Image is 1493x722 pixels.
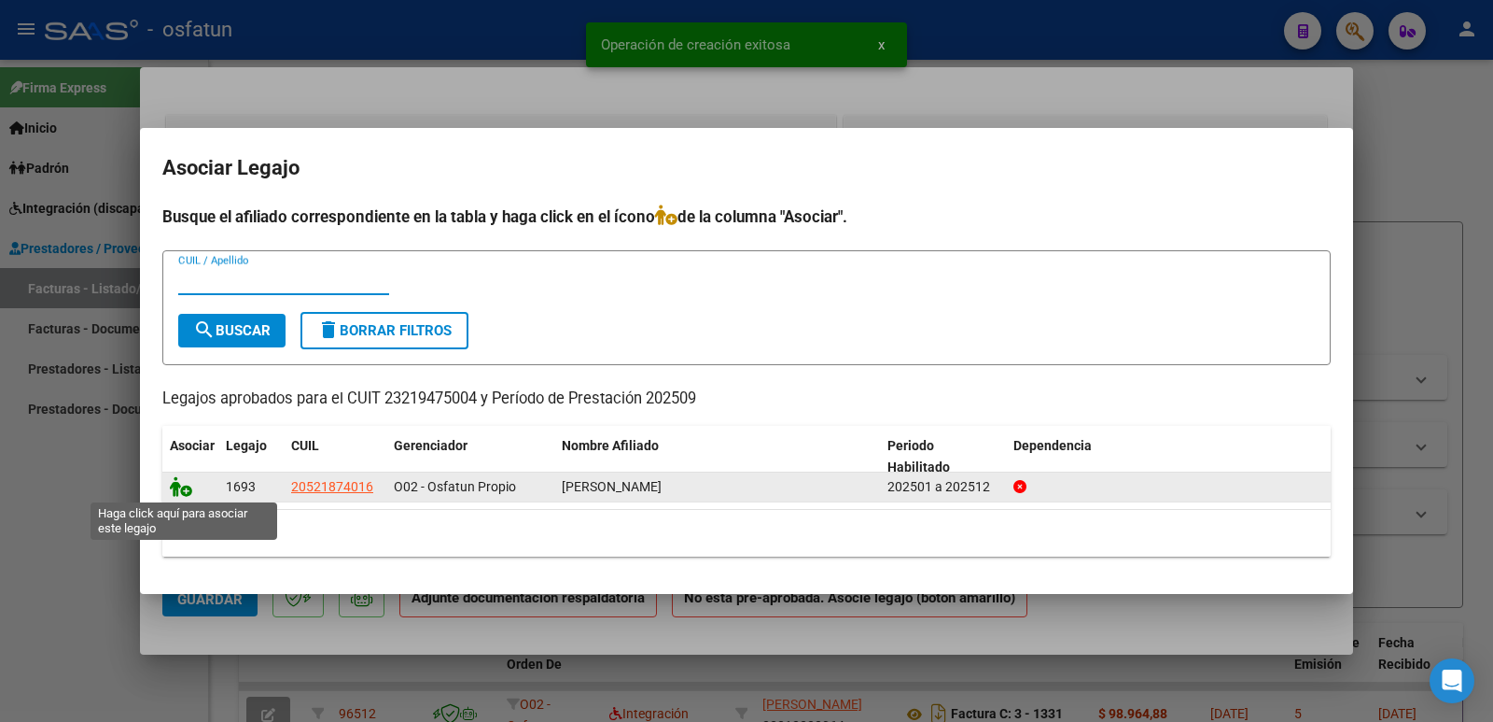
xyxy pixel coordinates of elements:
[394,479,516,494] span: O02 - Osfatun Propio
[178,314,286,347] button: Buscar
[226,438,267,453] span: Legajo
[193,319,216,341] mat-icon: search
[1006,426,1332,488] datatable-header-cell: Dependencia
[562,479,662,494] span: CASTRO WAGNER ERNESTO
[317,319,340,341] mat-icon: delete
[887,476,998,498] div: 202501 a 202512
[386,426,554,488] datatable-header-cell: Gerenciador
[300,312,468,349] button: Borrar Filtros
[162,426,218,488] datatable-header-cell: Asociar
[284,426,386,488] datatable-header-cell: CUIL
[226,479,256,494] span: 1693
[162,510,1331,557] div: 1 registros
[170,438,215,453] span: Asociar
[554,426,880,488] datatable-header-cell: Nombre Afiliado
[562,438,659,453] span: Nombre Afiliado
[162,388,1331,411] p: Legajos aprobados para el CUIT 23219475004 y Período de Prestación 202509
[291,479,373,494] span: 20521874016
[1430,658,1474,703] div: Open Intercom Messenger
[218,426,284,488] datatable-header-cell: Legajo
[193,322,271,339] span: Buscar
[317,322,452,339] span: Borrar Filtros
[1013,438,1092,453] span: Dependencia
[394,438,467,453] span: Gerenciador
[162,205,1331,229] h4: Busque el afiliado correspondiente en la tabla y haga click en el ícono de la columna "Asociar".
[880,426,1006,488] datatable-header-cell: Periodo Habilitado
[887,438,950,474] span: Periodo Habilitado
[162,150,1331,186] h2: Asociar Legajo
[291,438,319,453] span: CUIL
